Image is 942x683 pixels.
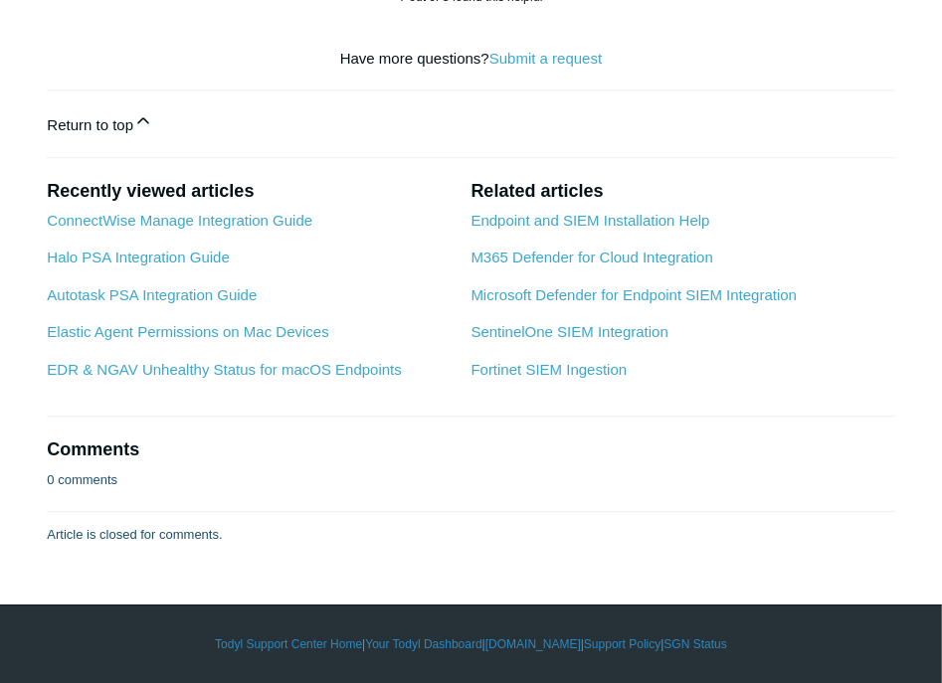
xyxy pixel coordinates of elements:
a: Autotask PSA Integration Guide [47,286,257,303]
a: ConnectWise Manage Integration Guide [47,212,312,229]
a: Halo PSA Integration Guide [47,249,229,265]
a: Submit a request [489,50,602,67]
a: SentinelOne SIEM Integration [471,323,668,340]
a: Return to top [47,90,894,157]
a: Your Todyl Dashboard [365,635,481,653]
a: M365 Defender for Cloud Integration [471,249,713,265]
p: 0 comments [47,470,117,490]
div: Have more questions? [47,48,894,71]
h2: Comments [47,436,894,463]
a: EDR & NGAV Unhealthy Status for macOS Endpoints [47,361,402,378]
a: Support Policy [584,635,660,653]
a: Elastic Agent Permissions on Mac Devices [47,323,328,340]
h2: Recently viewed articles [47,178,451,205]
a: Microsoft Defender for Endpoint SIEM Integration [471,286,798,303]
h2: Related articles [471,178,895,205]
a: [DOMAIN_NAME] [485,635,581,653]
a: Todyl Support Center Home [215,635,362,653]
a: SGN Status [664,635,727,653]
a: Fortinet SIEM Ingestion [471,361,628,378]
p: Article is closed for comments. [47,525,222,545]
a: Endpoint and SIEM Installation Help [471,212,710,229]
